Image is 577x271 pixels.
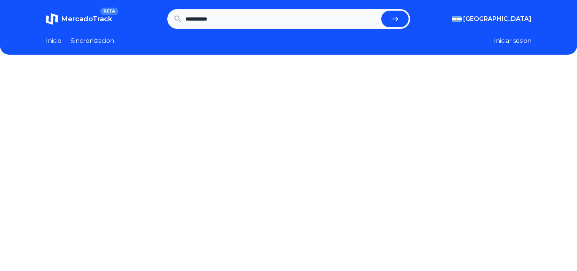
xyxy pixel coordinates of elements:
[46,13,58,25] img: MercadoTrack
[71,36,114,46] a: Sincronizacion
[494,36,531,46] button: Iniciar sesion
[46,36,61,46] a: Inicio
[100,8,118,15] span: BETA
[452,14,531,24] button: [GEOGRAPHIC_DATA]
[46,13,112,25] a: MercadoTrackBETA
[452,16,462,22] img: Argentina
[61,15,112,23] span: MercadoTrack
[463,14,531,24] span: [GEOGRAPHIC_DATA]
